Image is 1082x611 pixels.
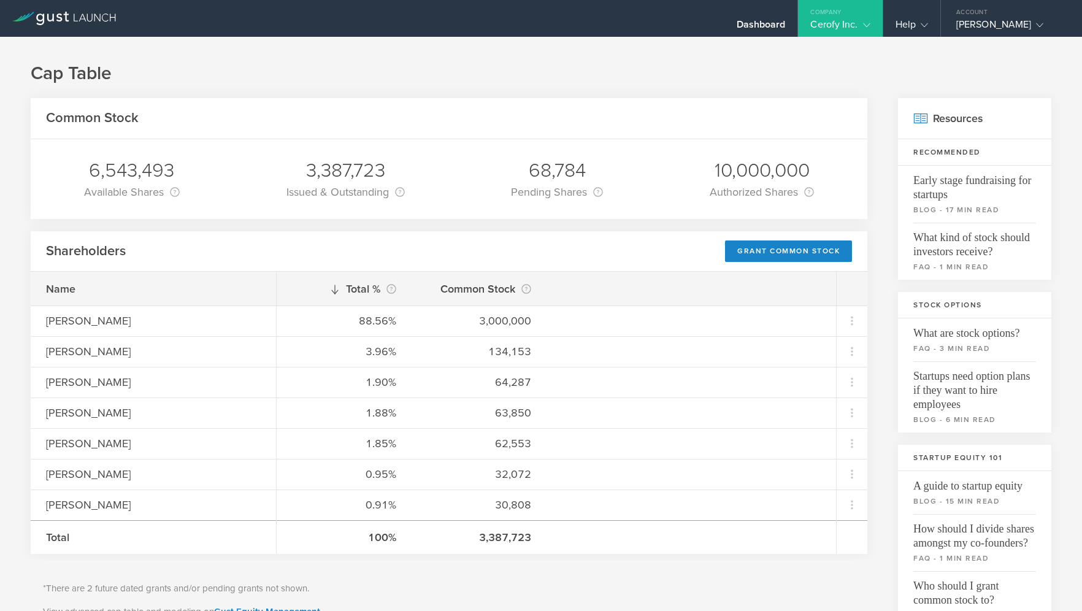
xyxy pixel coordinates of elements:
[292,313,396,329] div: 88.56%
[427,529,531,545] div: 3,387,723
[292,466,396,482] div: 0.95%
[898,514,1051,571] a: How should I divide shares amongst my co-founders?faq - 1 min read
[427,405,531,421] div: 63,850
[913,471,1036,493] span: A guide to startup equity
[46,497,261,513] div: [PERSON_NAME]
[737,18,786,37] div: Dashboard
[710,158,814,183] div: 10,000,000
[292,436,396,452] div: 1.85%
[46,529,261,545] div: Total
[913,414,1036,425] small: blog - 6 min read
[292,344,396,359] div: 3.96%
[913,223,1036,259] span: What kind of stock should investors receive?
[46,109,139,127] h2: Common Stock
[46,405,261,421] div: [PERSON_NAME]
[913,514,1036,550] span: How should I divide shares amongst my co-founders?
[427,313,531,329] div: 3,000,000
[956,18,1061,37] div: [PERSON_NAME]
[898,471,1051,514] a: A guide to startup equityblog - 15 min read
[427,497,531,513] div: 30,808
[913,343,1036,354] small: faq - 3 min read
[292,405,396,421] div: 1.88%
[913,361,1036,412] span: Startups need option plans if they want to hire employees
[46,436,261,452] div: [PERSON_NAME]
[84,183,180,201] div: Available Shares
[913,571,1036,607] span: Who should I grant common stock to?
[84,158,180,183] div: 6,543,493
[511,158,603,183] div: 68,784
[427,280,531,298] div: Common Stock
[292,529,396,545] div: 100%
[898,318,1051,361] a: What are stock options?faq - 3 min read
[292,497,396,513] div: 0.91%
[427,374,531,390] div: 64,287
[898,445,1051,471] h3: Startup Equity 101
[286,183,405,201] div: Issued & Outstanding
[46,344,261,359] div: [PERSON_NAME]
[913,553,1036,564] small: faq - 1 min read
[725,240,852,262] div: Grant Common Stock
[898,166,1051,223] a: Early stage fundraising for startupsblog - 17 min read
[46,374,261,390] div: [PERSON_NAME]
[913,261,1036,272] small: faq - 1 min read
[710,183,814,201] div: Authorized Shares
[913,166,1036,202] span: Early stage fundraising for startups
[43,582,855,596] p: *There are 2 future dated grants and/or pending grants not shown.
[898,223,1051,280] a: What kind of stock should investors receive?faq - 1 min read
[898,98,1051,139] h2: Resources
[427,436,531,452] div: 62,553
[896,18,928,37] div: Help
[898,361,1051,432] a: Startups need option plans if they want to hire employeesblog - 6 min read
[46,242,126,260] h2: Shareholders
[292,374,396,390] div: 1.90%
[427,344,531,359] div: 134,153
[810,18,870,37] div: Cerofy Inc.
[46,466,261,482] div: [PERSON_NAME]
[292,280,396,298] div: Total %
[46,281,261,297] div: Name
[511,183,603,201] div: Pending Shares
[898,139,1051,166] h3: Recommended
[913,496,1036,507] small: blog - 15 min read
[913,318,1036,340] span: What are stock options?
[913,204,1036,215] small: blog - 17 min read
[31,61,1051,86] h1: Cap Table
[898,292,1051,318] h3: Stock Options
[286,158,405,183] div: 3,387,723
[427,466,531,482] div: 32,072
[46,313,261,329] div: [PERSON_NAME]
